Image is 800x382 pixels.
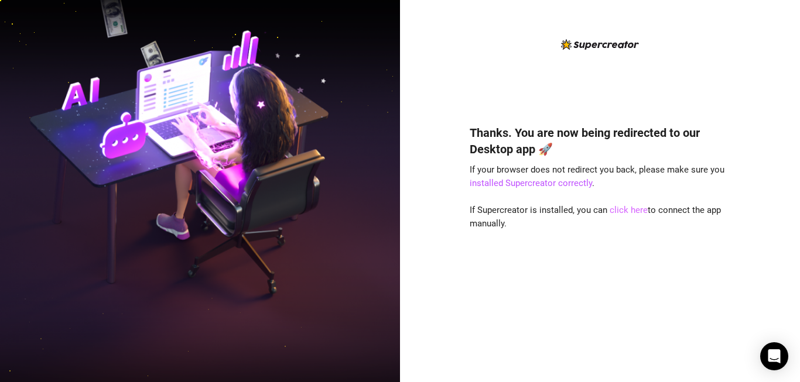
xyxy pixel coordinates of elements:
span: If your browser does not redirect you back, please make sure you . [470,164,724,189]
div: Open Intercom Messenger [760,342,788,370]
a: click here [610,205,648,215]
img: logo-BBDzfeDw.svg [561,39,639,50]
span: If Supercreator is installed, you can to connect the app manually. [470,205,721,229]
a: installed Supercreator correctly [470,178,592,188]
h4: Thanks. You are now being redirected to our Desktop app 🚀 [470,125,731,157]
